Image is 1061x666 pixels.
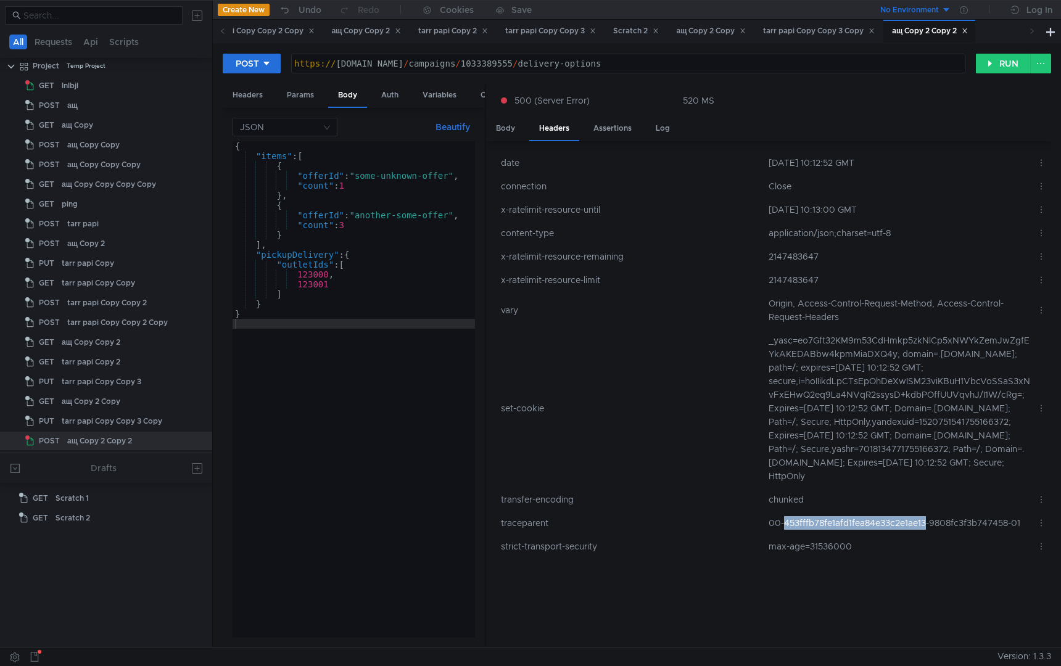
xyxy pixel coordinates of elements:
div: Assertions [584,117,642,140]
div: tarr papi Copy Copy 3 Copy [62,412,162,430]
span: GET [39,116,54,134]
td: connection [496,175,764,198]
span: GET [39,76,54,95]
span: PUT [39,412,54,430]
td: x-ratelimit-resource-limit [496,268,764,292]
div: Drafts [91,461,117,475]
div: Cookies [440,2,474,17]
td: Origin, Access-Control-Request-Method, Access-Control-Request-Headers [764,292,1032,329]
span: GET [39,195,54,213]
td: Close [764,175,1032,198]
div: tarr papi Copy 2 [418,25,488,38]
span: POST [39,215,60,233]
div: ащ Copy [62,116,93,134]
span: PUT [39,372,54,391]
td: 2147483647 [764,245,1032,268]
span: GET [39,353,54,371]
button: Requests [31,35,76,49]
td: max-age=31536000 [764,535,1032,558]
div: ащ Copy 2 Copy 2 [892,25,968,38]
div: Headers [223,84,273,107]
td: chunked [764,488,1032,511]
div: Auth [371,84,408,107]
td: vary [496,292,764,329]
div: tarr papi [67,215,99,233]
td: 00-453fffb78fe1afd1fea84e33c2e1ae13-9808fc3f3b747458-01 [764,511,1032,535]
span: GET [33,509,48,527]
div: Save [511,6,532,14]
div: Scratch 2 [56,509,90,527]
td: strict-transport-security [496,535,764,558]
div: Body [486,117,525,140]
span: GET [39,175,54,194]
span: GET [33,489,48,508]
div: tarr papi Copy Copy 3 Copy [763,25,875,38]
span: GET [39,392,54,411]
button: Scripts [105,35,142,49]
div: Redo [358,2,379,17]
div: ащ Copy Copy 2 [332,25,402,38]
button: POST [223,54,281,73]
div: Log In [1026,2,1052,17]
button: Beautify [431,120,475,134]
div: tarr papi Copy [62,254,114,273]
span: POST [39,432,60,450]
button: Redo [330,1,388,19]
div: ащ Copy 2 Copy [62,392,120,411]
div: ащ Copy 2 Copy [676,25,746,38]
div: ping [62,195,78,213]
span: POST [39,136,60,154]
div: lnlbjl [62,76,78,95]
div: Body [328,84,367,108]
button: Undo [270,1,330,19]
div: tarr papi Copy 2 [62,353,120,371]
span: POST [39,234,60,253]
span: PUT [39,254,54,273]
td: transfer-encoding [496,488,764,511]
div: Params [277,84,324,107]
td: traceparent [496,511,764,535]
td: date [496,151,764,175]
div: Undo [299,2,321,17]
div: tarr papi Copy Copy 2 Copy [203,25,315,38]
td: x-ratelimit-resource-until [496,198,764,221]
span: POST [39,155,60,174]
div: Temp Project [67,57,105,75]
td: _yasc=eo7Gft32KM9m53CdHmkp5zkNlCp5xNWYkZemJwZgfEYkAKEDABbw4kpmMiaDXQ4y; domain=.[DOMAIN_NAME]; pa... [764,329,1032,488]
td: x-ratelimit-resource-remaining [496,245,764,268]
div: Scratch 1 [56,489,89,508]
span: Version: 1.3.3 [997,647,1051,665]
div: ащ Copy Copy 2 [62,333,120,351]
div: 520 MS [683,95,714,106]
div: tarr papi Copy Copy 3 [62,372,141,391]
div: ащ Copy Copy Copy Copy [62,175,156,194]
button: RUN [976,54,1031,73]
td: 2147483647 [764,268,1032,292]
span: POST [39,96,60,115]
span: GET [39,333,54,351]
button: All [9,35,27,49]
div: POST [236,57,259,70]
div: tarr papi Copy Copy [62,274,135,292]
span: 500 (Server Error) [514,94,590,107]
div: Other [471,84,511,107]
div: tarr papi Copy Copy 2 [67,294,147,312]
div: Log [646,117,680,140]
td: application/json;charset=utf-8 [764,221,1032,245]
td: set-cookie [496,329,764,488]
div: ащ Copy 2 [67,234,105,253]
td: content-type [496,221,764,245]
button: Create New [218,4,270,16]
div: Headers [529,117,579,141]
span: POST [39,294,60,312]
div: tarr papi Copy Copy 2 Copy [67,313,168,332]
div: ащ Copy Copy [67,136,120,154]
div: Project [33,57,59,75]
td: [DATE] 10:12:52 GMT [764,151,1032,175]
div: ащ Copy Copy Copy [67,155,141,174]
div: Scratch 2 [613,25,659,38]
div: Variables [413,84,466,107]
button: Api [80,35,102,49]
span: GET [39,274,54,292]
div: ащ [67,96,78,115]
